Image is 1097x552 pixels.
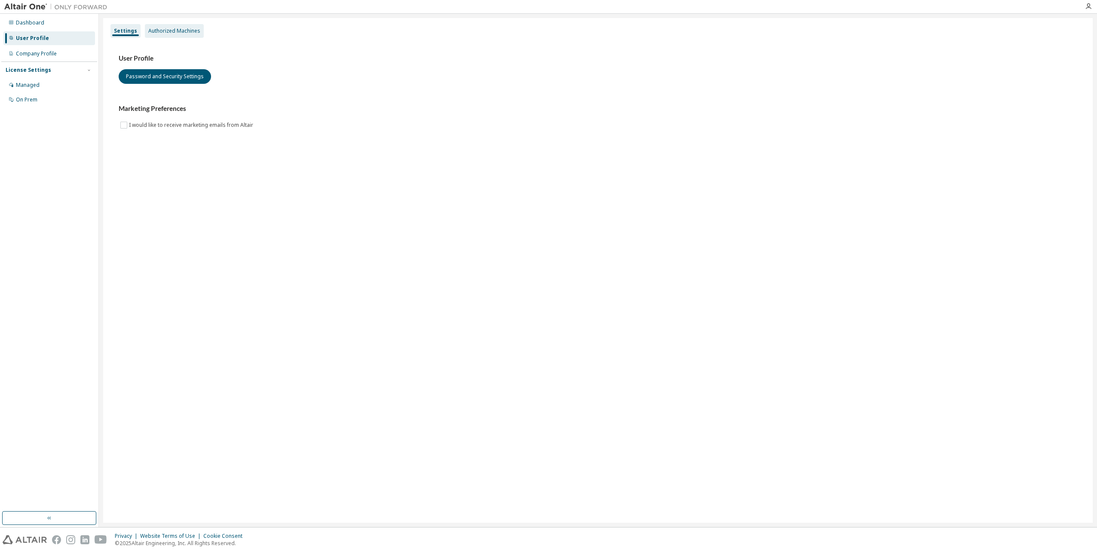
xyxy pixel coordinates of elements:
[114,28,137,34] div: Settings
[16,82,40,89] div: Managed
[115,540,248,547] p: © 2025 Altair Engineering, Inc. All Rights Reserved.
[119,104,1077,113] h3: Marketing Preferences
[66,535,75,544] img: instagram.svg
[119,69,211,84] button: Password and Security Settings
[119,54,1077,63] h3: User Profile
[16,19,44,26] div: Dashboard
[16,50,57,57] div: Company Profile
[16,35,49,42] div: User Profile
[115,533,140,540] div: Privacy
[4,3,112,11] img: Altair One
[129,120,255,130] label: I would like to receive marketing emails from Altair
[148,28,200,34] div: Authorized Machines
[52,535,61,544] img: facebook.svg
[6,67,51,74] div: License Settings
[16,96,37,103] div: On Prem
[140,533,203,540] div: Website Terms of Use
[203,533,248,540] div: Cookie Consent
[3,535,47,544] img: altair_logo.svg
[80,535,89,544] img: linkedin.svg
[95,535,107,544] img: youtube.svg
